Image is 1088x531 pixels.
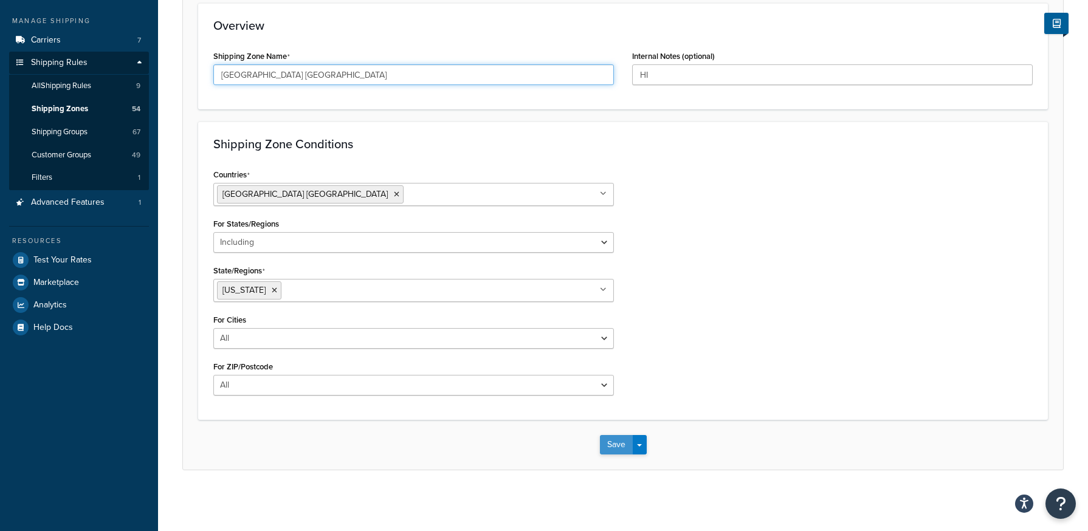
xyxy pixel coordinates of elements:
a: Shipping Rules [9,52,149,74]
a: Filters1 [9,166,149,189]
button: Save [600,435,633,454]
a: Advanced Features1 [9,191,149,214]
span: Shipping Rules [31,58,88,68]
div: Resources [9,236,149,246]
button: Show Help Docs [1044,13,1069,34]
li: Filters [9,166,149,189]
a: AllShipping Rules9 [9,75,149,97]
li: Advanced Features [9,191,149,214]
span: 1 [138,173,140,183]
span: [GEOGRAPHIC_DATA] [GEOGRAPHIC_DATA] [222,188,388,200]
div: Manage Shipping [9,16,149,26]
span: Analytics [33,300,67,310]
h3: Overview [213,19,1033,32]
label: For ZIP/Postcode [213,362,273,371]
li: Customer Groups [9,144,149,166]
label: Internal Notes (optional) [632,52,715,61]
label: State/Regions [213,266,265,276]
label: For States/Regions [213,219,279,228]
a: Marketplace [9,272,149,293]
span: 54 [132,104,140,114]
label: Shipping Zone Name [213,52,290,61]
span: 67 [133,127,140,137]
button: Open Resource Center [1045,488,1076,519]
span: 1 [139,197,141,208]
a: Test Your Rates [9,249,149,271]
span: 9 [136,81,140,91]
span: Carriers [31,35,61,46]
span: 49 [132,150,140,160]
a: Shipping Zones54 [9,98,149,120]
span: All Shipping Rules [32,81,91,91]
span: 7 [137,35,141,46]
span: Marketplace [33,278,79,288]
span: [US_STATE] [222,284,266,296]
a: Carriers7 [9,29,149,52]
a: Help Docs [9,317,149,338]
a: Customer Groups49 [9,144,149,166]
li: Shipping Groups [9,121,149,143]
li: Carriers [9,29,149,52]
label: For Cities [213,315,246,324]
span: Shipping Groups [32,127,88,137]
span: Customer Groups [32,150,91,160]
span: Shipping Zones [32,104,88,114]
li: Shipping Zones [9,98,149,120]
span: Advanced Features [31,197,105,208]
li: Shipping Rules [9,52,149,190]
h3: Shipping Zone Conditions [213,137,1033,151]
span: Filters [32,173,52,183]
label: Countries [213,170,250,180]
span: Test Your Rates [33,255,92,265]
a: Analytics [9,294,149,316]
a: Shipping Groups67 [9,121,149,143]
span: Help Docs [33,323,73,333]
